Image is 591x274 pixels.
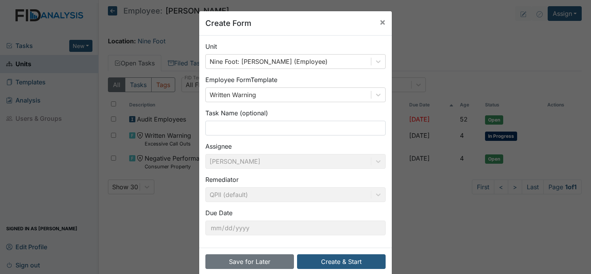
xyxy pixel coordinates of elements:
button: Save for Later [205,254,294,269]
label: Due Date [205,208,232,217]
div: Nine Foot: [PERSON_NAME] (Employee) [210,57,328,66]
label: Employee Form Template [205,75,277,84]
div: Written Warning [210,90,256,99]
button: Close [373,11,392,33]
span: × [379,16,386,27]
label: Unit [205,42,217,51]
label: Task Name (optional) [205,108,268,118]
label: Assignee [205,142,232,151]
h5: Create Form [205,17,251,29]
label: Remediator [205,175,239,184]
button: Create & Start [297,254,386,269]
